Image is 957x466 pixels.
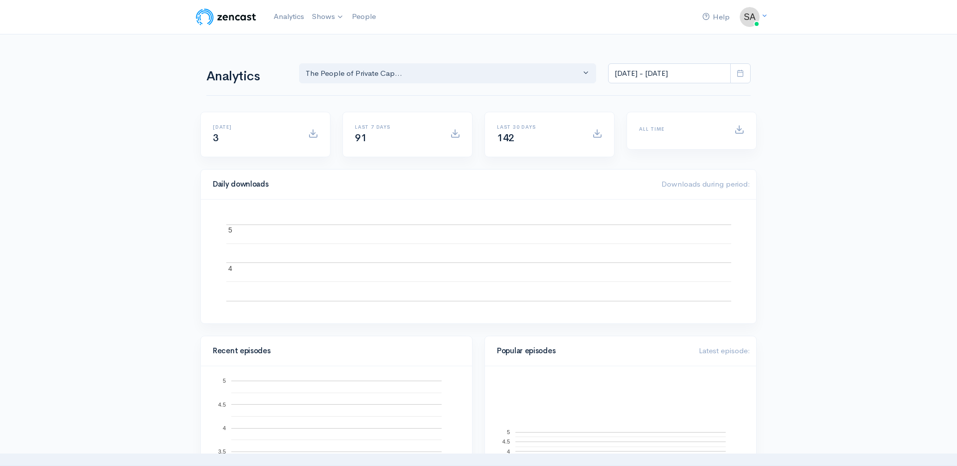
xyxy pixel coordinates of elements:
text: 4 [223,425,226,431]
a: Help [698,6,734,28]
text: 4 [228,264,232,272]
h6: Last 30 days [497,124,580,130]
span: 142 [497,132,514,144]
img: ZenCast Logo [194,7,258,27]
h4: Daily downloads [213,180,649,189]
span: Downloads during period: [661,179,750,189]
h6: [DATE] [213,124,296,130]
a: Analytics [270,6,308,27]
h1: Analytics [206,69,287,84]
h4: Recent episodes [213,347,454,355]
h4: Popular episodes [497,347,687,355]
svg: A chart. [213,212,744,311]
a: People [348,6,380,27]
span: 3 [213,132,219,144]
a: Shows [308,6,348,28]
span: 91 [355,132,366,144]
text: 5 [507,429,510,435]
text: 5 [223,378,226,384]
iframe: gist-messenger-bubble-iframe [923,432,947,456]
text: 3.5 [218,449,226,455]
text: 4.5 [218,401,226,407]
text: 5 [228,226,232,234]
input: analytics date range selector [608,63,731,84]
h6: Last 7 days [355,124,438,130]
text: 4 [507,448,510,454]
img: ... [740,7,760,27]
text: 4.5 [502,439,510,445]
button: The People of Private Cap... [299,63,596,84]
span: Latest episode: [699,346,750,355]
h6: All time [639,126,722,132]
div: The People of Private Cap... [306,68,581,79]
